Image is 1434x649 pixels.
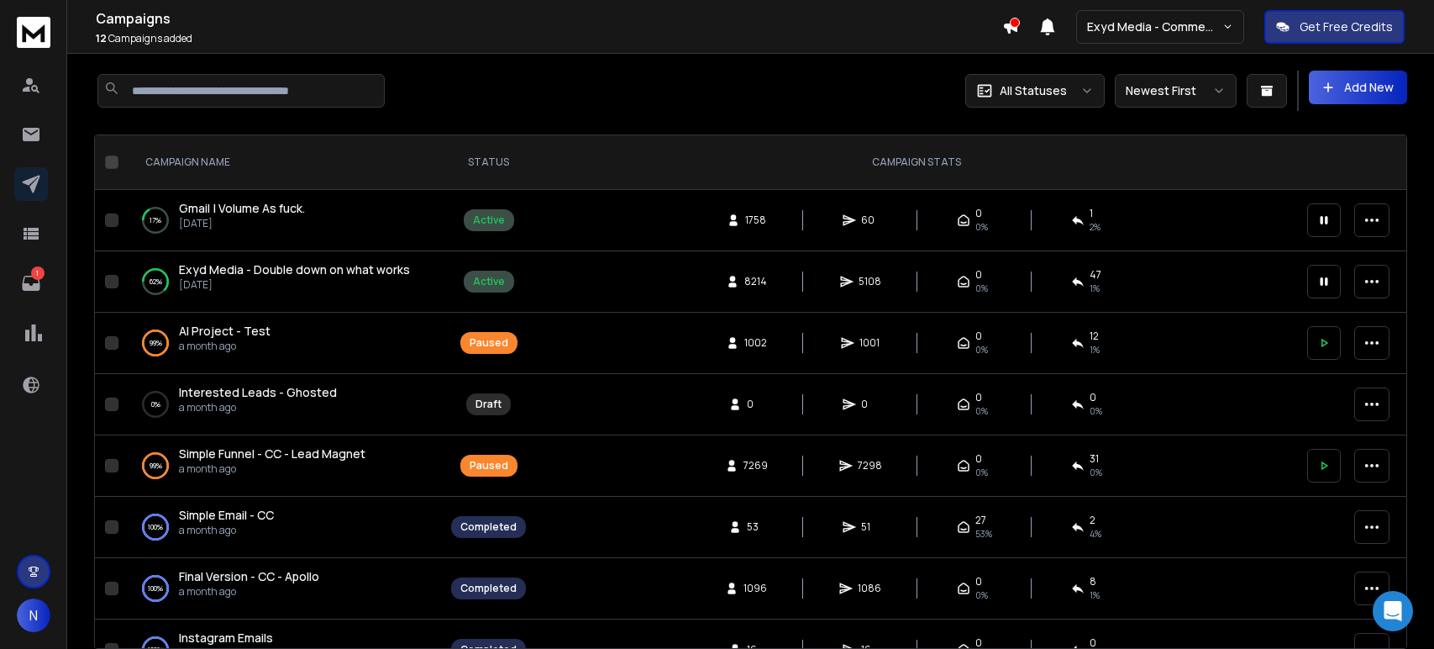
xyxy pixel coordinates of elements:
a: Gmail | Volume As fuck. [179,200,305,217]
span: 1 % [1090,588,1100,602]
p: 100 % [148,519,163,536]
p: Exyd Media - Commercial Cleaning [1087,18,1222,35]
span: 0% [975,404,988,418]
h1: Campaigns [96,8,1002,29]
button: Get Free Credits [1264,10,1405,44]
td: 100%Simple Email - CCa month ago [125,497,441,558]
span: 1758 [745,214,766,227]
span: 0 [975,452,982,466]
th: STATUS [441,135,536,190]
td: 99%AI Project - Testa month ago [125,313,441,374]
span: 5108 [859,275,881,288]
td: 62%Exyd Media - Double down on what works[DATE] [125,251,441,313]
p: 1 [31,266,45,280]
span: 53 % [975,527,992,541]
div: Paused [470,459,508,472]
p: 17 % [150,212,161,229]
span: 1 [1090,207,1093,220]
p: a month ago [179,585,319,599]
span: 0% [975,220,988,234]
div: Active [473,275,505,288]
span: 0 [975,330,982,343]
span: 8 [1090,575,1096,588]
span: 7269 [743,459,768,472]
span: 1002 [744,336,767,350]
span: 31 [1090,452,1099,466]
p: a month ago [179,524,274,537]
span: Simple Funnel - CC - Lead Magnet [179,446,365,462]
a: Final Version - CC - Apollo [179,568,319,585]
span: 0 % [1090,466,1102,479]
span: 47 [1090,268,1101,282]
span: 1096 [743,582,767,595]
span: 0 [747,398,764,411]
span: Gmail | Volume As fuck. [179,200,305,216]
p: Campaigns added [96,32,1002,45]
td: 100%Final Version - CC - Apolloa month ago [125,558,441,620]
a: Simple Funnel - CC - Lead Magnet [179,446,365,462]
span: 1001 [859,336,880,350]
span: 0 [975,575,982,588]
img: logo [17,17,50,48]
p: 99 % [150,457,162,474]
button: N [17,599,50,632]
p: Get Free Credits [1300,18,1393,35]
span: 0 [975,207,982,220]
div: Paused [470,336,508,350]
p: 62 % [150,273,162,290]
th: CAMPAIGN STATS [536,135,1297,190]
a: Interested Leads - Ghosted [179,384,337,401]
p: a month ago [179,401,337,414]
div: Completed [460,520,517,534]
span: 60 [861,214,878,227]
span: 0 [975,391,982,404]
p: 100 % [148,580,163,597]
span: Interested Leads - Ghosted [179,384,337,400]
span: 8214 [744,275,767,288]
p: [DATE] [179,278,410,292]
a: Exyd Media - Double down on what works [179,261,410,278]
div: Completed [460,582,517,595]
span: 1 % [1090,343,1100,356]
a: Simple Email - CC [179,507,274,524]
a: Instagram Emails [179,630,273,646]
span: 0% [975,466,988,479]
th: CAMPAIGN NAME [125,135,441,190]
span: 0% [975,343,988,356]
span: 1 % [1090,282,1100,295]
button: Add New [1309,71,1407,104]
span: Exyd Media - Double down on what works [179,261,410,277]
td: 99%Simple Funnel - CC - Lead Magneta month ago [125,435,441,497]
span: Final Version - CC - Apollo [179,568,319,584]
span: 0% [1090,404,1102,418]
span: 0% [975,282,988,295]
span: 12 [96,31,107,45]
span: 0 [861,398,878,411]
p: a month ago [179,462,365,476]
span: 7298 [858,459,882,472]
a: AI Project - Test [179,323,271,340]
span: 4 % [1090,527,1101,541]
span: 53 [747,520,764,534]
div: Active [473,214,505,227]
p: All Statuses [1000,82,1067,99]
span: 12 [1090,330,1099,343]
span: 0 [1090,391,1096,404]
span: Instagram Emails [179,630,273,646]
p: 0 % [151,396,160,413]
span: 51 [861,520,878,534]
span: 0% [975,588,988,602]
button: Newest First [1115,74,1237,108]
td: 0%Interested Leads - Ghosteda month ago [125,374,441,435]
span: 1086 [858,582,881,595]
span: 0 [975,268,982,282]
span: 2 [1090,514,1095,527]
div: Draft [475,398,502,411]
p: a month ago [179,340,271,353]
div: Open Intercom Messenger [1373,591,1413,631]
span: 27 [975,514,986,527]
